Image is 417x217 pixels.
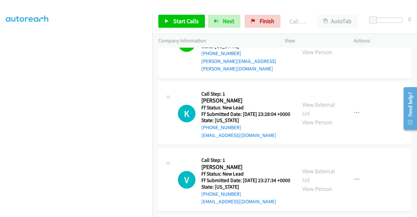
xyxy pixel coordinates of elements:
[178,171,195,189] div: The call is yet to be attempted
[158,37,273,45] p: Company Information
[201,104,290,111] h5: Ff Status: New Lead
[178,105,195,122] div: The call is yet to be attempted
[201,198,276,205] a: [EMAIL_ADDRESS][DOMAIN_NAME]
[178,171,195,189] h1: V
[302,101,335,117] a: View External Url
[201,191,241,197] a: [PHONE_NUMBER]
[408,15,411,23] div: 0
[285,37,342,45] p: View
[245,15,280,28] a: Finish
[201,50,241,56] a: [PHONE_NUMBER]
[201,124,241,131] a: [PHONE_NUMBER]
[302,167,335,184] a: View External Url
[260,17,274,25] span: Finish
[302,48,332,56] a: View Person
[201,184,290,190] h5: State: [US_STATE]
[201,132,276,138] a: [EMAIL_ADDRESS][DOMAIN_NAME]
[178,105,195,122] h1: K
[201,91,290,97] h5: Call Step: 1
[201,97,288,104] h2: [PERSON_NAME]
[372,18,402,23] div: Delay between calls (in seconds)
[208,15,240,28] button: Next
[201,177,290,184] h5: Ff Submitted Date: [DATE] 23:27:34 +0000
[158,15,205,28] a: Start Calls
[223,17,234,25] span: Next
[289,17,306,26] p: Call Completed
[398,83,417,134] iframe: Resource Center
[201,163,288,171] h2: [PERSON_NAME]
[201,171,290,177] h5: Ff Status: New Lead
[201,111,290,117] h5: Ff Submitted Date: [DATE] 23:28:04 +0000
[317,15,358,28] button: AutoTab
[201,117,290,124] h5: State: [US_STATE]
[354,37,411,45] p: Actions
[173,17,199,25] span: Start Calls
[302,118,332,126] a: View Person
[201,58,276,72] a: [PERSON_NAME][EMAIL_ADDRESS][PERSON_NAME][DOMAIN_NAME]
[201,157,290,163] h5: Call Step: 1
[302,185,332,193] a: View Person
